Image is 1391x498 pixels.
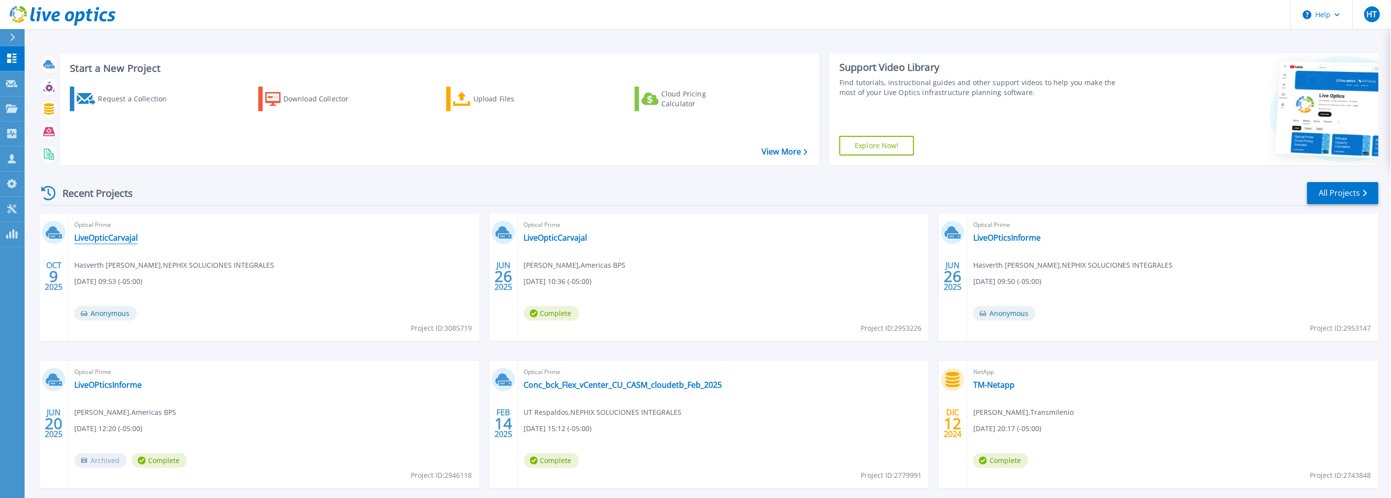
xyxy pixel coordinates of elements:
[283,89,362,109] div: Download Collector
[74,380,142,390] a: LiveOPticsInforme
[74,367,474,377] span: Optical Prime
[74,407,176,418] span: [PERSON_NAME] , Americas BPS
[74,306,137,321] span: Anonymous
[661,89,740,109] div: Cloud Pricing Calculator
[1307,182,1379,204] a: All Projects
[973,219,1373,230] span: Optical Prime
[132,453,187,468] span: Complete
[74,260,274,271] span: Hasverth [PERSON_NAME] , NEPHIX SOLUCIONES INTEGRALES
[446,87,556,111] a: Upload Files
[861,323,922,334] span: Project ID: 2953226
[973,233,1041,243] a: LiveOPticsInforme
[839,136,914,156] a: Explore Now!
[524,276,592,287] span: [DATE] 10:36 (-05:00)
[70,87,180,111] a: Request a Collection
[74,453,127,468] span: Archived
[1310,470,1371,481] span: Project ID: 2743848
[524,423,592,434] span: [DATE] 15:12 (-05:00)
[839,61,1124,74] div: Support Video Library
[49,272,58,280] span: 9
[524,367,924,377] span: Optical Prime
[411,470,472,481] span: Project ID: 2946118
[944,272,962,280] span: 26
[495,272,512,280] span: 26
[44,405,63,441] div: JUN 2025
[861,470,922,481] span: Project ID: 2779991
[524,380,722,390] a: Conc_bck_Flex_vCenter_CU_CASM_cloudetb_Feb_2025
[74,423,142,434] span: [DATE] 12:20 (-05:00)
[944,258,962,294] div: JUN 2025
[973,367,1373,377] span: NetApp
[473,89,552,109] div: Upload Files
[973,276,1041,287] span: [DATE] 09:50 (-05:00)
[524,219,924,230] span: Optical Prime
[494,258,513,294] div: JUN 2025
[635,87,744,111] a: Cloud Pricing Calculator
[70,63,807,74] h3: Start a New Project
[839,78,1124,97] div: Find tutorials, instructional guides and other support videos to help you make the most of your L...
[44,258,63,294] div: OCT 2025
[973,407,1074,418] span: [PERSON_NAME] , Transmilenio
[411,323,472,334] span: Project ID: 3085719
[524,260,626,271] span: [PERSON_NAME] , Americas BPS
[973,306,1036,321] span: Anonymous
[524,407,682,418] span: UT Respaldos , NEPHIX SOLUCIONES INTEGRALES
[74,233,138,243] a: LiveOpticCarvajal
[74,219,474,230] span: Optical Prime
[762,147,807,156] a: View More
[973,380,1015,390] a: TM-Netapp
[973,423,1041,434] span: [DATE] 20:17 (-05:00)
[944,419,962,428] span: 12
[1367,10,1377,18] span: HT
[524,453,579,468] span: Complete
[98,89,177,109] div: Request a Collection
[944,405,962,441] div: DIC 2024
[495,419,512,428] span: 14
[524,306,579,321] span: Complete
[494,405,513,441] div: FEB 2025
[524,233,587,243] a: LiveOpticCarvajal
[973,453,1028,468] span: Complete
[258,87,368,111] a: Download Collector
[38,181,146,205] div: Recent Projects
[973,260,1173,271] span: Hasverth [PERSON_NAME] , NEPHIX SOLUCIONES INTEGRALES
[45,419,62,428] span: 20
[1310,323,1371,334] span: Project ID: 2953147
[74,276,142,287] span: [DATE] 09:53 (-05:00)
